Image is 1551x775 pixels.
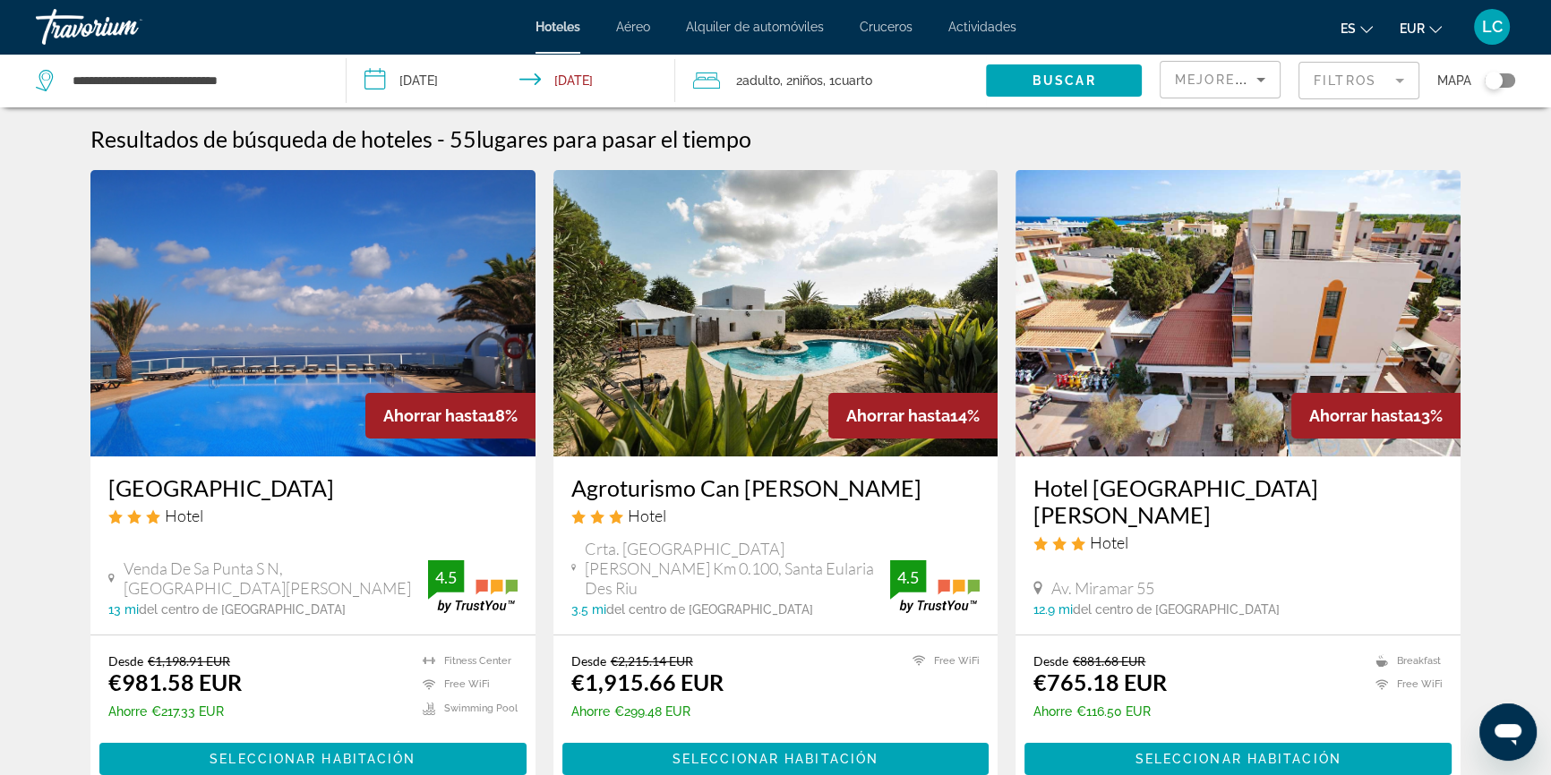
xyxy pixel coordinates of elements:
[890,566,926,588] div: 4.5
[986,64,1142,97] button: Buscar
[606,602,813,617] span: del centro de [GEOGRAPHIC_DATA]
[108,704,242,719] p: €217.33 EUR
[1024,743,1452,775] button: Seleccionar habitación
[1469,8,1515,46] button: User Menu
[1024,746,1452,766] a: Seleccionar habitación
[536,20,580,34] a: Hoteles
[1073,653,1145,669] del: €881.68 EUR
[675,54,986,107] button: Travelers: 2 adults, 2 children
[210,752,416,766] span: Seleccionar habitación
[948,20,1016,34] a: Actividades
[1367,653,1443,669] li: Breakfast
[1437,68,1471,93] span: Mapa
[428,566,464,588] div: 4.5
[450,125,751,152] h2: 55
[823,68,872,93] span: , 1
[562,746,990,766] a: Seleccionar habitación
[1479,703,1537,761] iframe: Botón para iniciar la ventana de mensajería
[553,170,998,456] img: Hotel image
[1291,393,1461,439] div: 13%
[835,73,872,88] span: Cuarto
[108,653,143,669] span: Desde
[139,602,346,617] span: del centro de [GEOGRAPHIC_DATA]
[148,653,230,669] del: €1,198.91 EUR
[828,393,998,439] div: 14%
[108,669,242,695] ins: €981.58 EUR
[1175,72,1354,87] span: Mejores descuentos
[437,125,445,152] span: -
[428,560,518,613] img: trustyou-badge.svg
[414,677,518,693] li: Free WiFi
[99,746,527,766] a: Seleccionar habitación
[571,704,610,719] span: Ahorre
[571,602,606,617] span: 3.5 mi
[36,4,215,50] a: Travorium
[890,560,980,613] img: trustyou-badge.svg
[1051,578,1154,598] span: Av. Miramar 55
[90,170,536,456] img: Hotel image
[383,406,487,425] span: Ahorrar hasta
[1175,69,1265,90] mat-select: Sort by
[1033,73,1096,88] span: Buscar
[616,20,650,34] a: Aéreo
[686,20,824,34] a: Alquiler de automóviles
[793,73,823,88] span: Niños
[1033,704,1167,719] p: €116.50 EUR
[1309,406,1413,425] span: Ahorrar hasta
[673,752,878,766] span: Seleccionar habitación
[1400,21,1425,36] span: EUR
[562,743,990,775] button: Seleccionar habitación
[99,743,527,775] button: Seleccionar habitación
[1033,474,1443,528] a: Hotel [GEOGRAPHIC_DATA][PERSON_NAME]
[414,701,518,716] li: Swimming Pool
[846,406,950,425] span: Ahorrar hasta
[347,54,675,107] button: Check-in date: Oct 24, 2025 Check-out date: Oct 29, 2025
[1015,170,1461,456] img: Hotel image
[1341,15,1373,41] button: Change language
[736,68,780,93] span: 2
[1033,704,1072,719] span: Ahorre
[1298,61,1419,100] button: Filter
[1033,532,1443,552] div: 3 star Hotel
[1400,15,1442,41] button: Change currency
[1033,602,1073,617] span: 12.9 mi
[1073,602,1280,617] span: del centro de [GEOGRAPHIC_DATA]
[108,506,518,525] div: 3 star Hotel
[414,653,518,669] li: Fitness Center
[108,602,139,617] span: 13 mi
[108,474,518,501] a: [GEOGRAPHIC_DATA]
[571,704,724,719] p: €299.48 EUR
[780,68,823,93] span: , 2
[1033,669,1167,695] ins: €765.18 EUR
[1471,72,1515,89] button: Toggle map
[860,20,913,34] a: Cruceros
[476,125,751,152] span: lugares para pasar el tiempo
[611,653,693,669] del: €2,215.14 EUR
[165,506,203,525] span: Hotel
[1135,752,1341,766] span: Seleccionar habitación
[904,653,980,669] li: Free WiFi
[1367,677,1443,693] li: Free WiFi
[1482,18,1503,36] span: LC
[628,506,666,525] span: Hotel
[1033,653,1068,669] span: Desde
[571,506,981,525] div: 3 star Hotel
[742,73,780,88] span: Adulto
[90,125,433,152] h1: Resultados de búsqueda de hoteles
[1090,532,1128,552] span: Hotel
[571,474,981,501] a: Agroturismo Can [PERSON_NAME]
[108,704,147,719] span: Ahorre
[1341,21,1356,36] span: es
[365,393,536,439] div: 18%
